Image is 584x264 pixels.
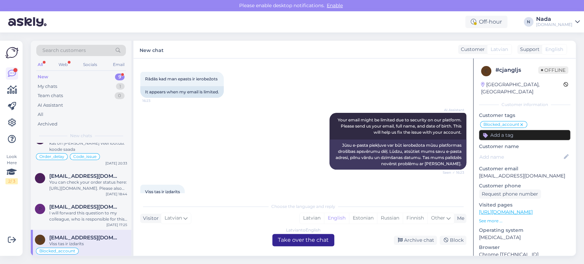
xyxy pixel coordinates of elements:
a: Nada[DOMAIN_NAME] [536,16,580,27]
div: Web [57,60,69,69]
a: [URL][DOMAIN_NAME] [479,209,533,215]
span: marxgames@gmail.com [49,173,120,179]
div: Finnish [403,213,427,223]
span: Blocked_account [483,122,519,127]
div: Take over the chat [272,234,334,246]
div: Look Here [5,154,18,184]
p: Visited pages [479,201,570,209]
div: Estonian [349,213,377,223]
p: Customer phone [479,182,570,189]
div: Off-hour [465,16,507,28]
p: [MEDICAL_DATA] [479,234,570,241]
div: [GEOGRAPHIC_DATA], [GEOGRAPHIC_DATA] [481,81,563,95]
div: [DATE] 18:44 [106,192,127,197]
p: Browser [479,244,570,251]
div: Me [454,215,464,222]
p: Customer tags [479,112,570,119]
span: c [485,68,488,74]
span: Seen ✓ 16:23 [439,170,464,175]
div: Team chats [38,92,63,99]
div: Latvian to English [286,227,321,233]
p: Operating system [479,227,570,234]
div: # cjangljs [495,66,538,74]
div: New [38,74,48,80]
p: Chrome [TECHNICAL_ID] [479,251,570,258]
div: My chats [38,83,57,90]
div: 1 [116,83,125,90]
div: Viss tas ir izdarīts [49,241,127,247]
div: AI Assistant [38,102,63,109]
div: You can check your order status here: [URL][DOMAIN_NAME]. Please also check your email's junk or ... [49,179,127,192]
div: [DATE] 17:25 [106,222,127,227]
span: D [38,237,42,242]
div: Customer [458,46,485,53]
div: [DOMAIN_NAME] [536,22,572,27]
div: I will forward this question to my colleague, who is responsible for this. The reply will be here... [49,210,127,222]
div: N [524,17,533,27]
span: Enable [325,2,345,9]
div: English [324,213,349,223]
div: 9 [115,74,125,80]
div: Customer information [479,102,570,108]
span: Pass_470@hotmail.com [49,204,120,210]
span: Order_delay [39,155,64,159]
img: Askly Logo [5,46,18,59]
div: [DATE] 16:23 [106,255,127,260]
p: [EMAIL_ADDRESS][DOMAIN_NAME] [479,172,570,180]
div: 2 / 3 [5,178,18,184]
input: Add a tag [479,130,570,140]
span: Your email might be limited due to security on our platform. Please send us your email, full name... [338,117,463,135]
p: Customer email [479,165,570,172]
div: All [38,111,43,118]
span: Latvian [165,214,182,222]
span: Viss tas ir izdarīts [145,189,180,194]
span: English [545,46,563,53]
div: Archived [38,121,57,128]
p: See more ... [479,218,570,224]
div: Socials [82,60,99,69]
div: [DATE] 20:33 [105,161,127,166]
span: Search customers [42,47,86,54]
span: Rādās kad man epasts ir ierobežots [145,76,218,81]
div: All [36,60,44,69]
div: It appears when my email is limited. [140,86,224,98]
span: P [39,206,42,211]
div: Request phone number [479,189,541,199]
span: Latvian [491,46,508,53]
label: New chat [140,45,164,54]
span: Dulkis8@inbox.lv [49,235,120,241]
div: kas on [PERSON_NAME] veel lootust koode saada [49,140,127,153]
input: Add name [479,153,562,161]
div: Email [112,60,126,69]
div: Latvian [300,213,324,223]
span: m [38,175,42,181]
span: New chats [70,133,92,139]
span: Offline [538,66,568,74]
div: Russian [377,213,403,223]
span: Other [431,215,445,221]
span: Code_issue [73,155,96,159]
div: Archive chat [394,236,437,245]
div: Choose the language and reply [140,203,466,210]
div: 0 [115,92,125,99]
span: AI Assistant [439,107,464,113]
span: Blocked_account [39,249,75,253]
div: Visitor [140,215,159,222]
div: Support [517,46,540,53]
p: Customer name [479,143,570,150]
div: Jūsu e-pasta piekļuve var būt ierobežota mūsu platformas drošības apsvērumu dēļ. Lūdzu, atsūtiet ... [329,140,466,170]
div: Nada [536,16,572,22]
div: Block [440,236,466,245]
span: 16:23 [142,98,168,103]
